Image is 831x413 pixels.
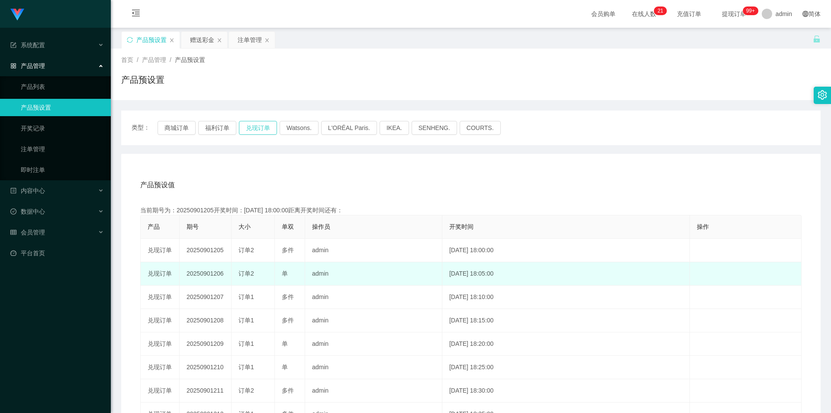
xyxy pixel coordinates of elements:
span: 订单1 [238,364,254,371]
sup: 1050 [743,7,758,15]
i: 图标: close [264,38,270,43]
i: 图标: unlock [813,35,821,43]
i: 图标: setting [818,90,827,100]
td: 20250901207 [180,286,232,309]
span: 多件 [282,387,294,394]
a: 开奖记录 [21,120,104,137]
td: admin [305,379,442,403]
i: 图标: close [169,38,174,43]
span: 类型： [132,121,158,135]
i: 图标: global [802,11,808,17]
a: 产品列表 [21,78,104,95]
td: 20250901209 [180,332,232,356]
td: [DATE] 18:30:00 [442,379,690,403]
td: [DATE] 18:00:00 [442,239,690,262]
div: 当前期号为：20250901205开奖时间：[DATE] 18:00:00距离开奖时间还有： [140,206,802,215]
span: 多件 [282,293,294,300]
i: 图标: close [217,38,222,43]
span: 提现订单 [718,11,750,17]
td: admin [305,286,442,309]
i: 图标: menu-fold [121,0,151,28]
td: [DATE] 18:25:00 [442,356,690,379]
td: 兑现订单 [141,379,180,403]
button: 福利订单 [198,121,236,135]
span: 首页 [121,56,133,63]
span: / [170,56,171,63]
button: IKEA. [380,121,409,135]
span: 产品管理 [142,56,166,63]
a: 即时注单 [21,161,104,179]
a: 图标: dashboard平台首页 [10,244,104,262]
span: 单双 [282,223,294,230]
i: 图标: appstore-o [10,63,16,69]
div: 注单管理 [238,32,262,48]
button: L'ORÉAL Paris. [321,121,377,135]
p: 1 [660,7,664,15]
button: 商城订单 [158,121,196,135]
span: 产品 [148,223,160,230]
button: 兑现订单 [239,121,277,135]
td: admin [305,332,442,356]
td: 20250901210 [180,356,232,379]
td: 20250901206 [180,262,232,286]
td: 兑现订单 [141,309,180,332]
td: 兑现订单 [141,286,180,309]
span: 会员管理 [10,229,45,236]
td: [DATE] 18:05:00 [442,262,690,286]
td: 20250901211 [180,379,232,403]
i: 图标: check-circle-o [10,208,16,215]
img: logo.9652507e.png [10,9,24,21]
td: [DATE] 18:10:00 [442,286,690,309]
i: 图标: profile [10,188,16,194]
span: / [137,56,138,63]
span: 在线人数 [628,11,660,17]
td: admin [305,262,442,286]
div: 产品预设置 [136,32,167,48]
a: 产品预设置 [21,99,104,116]
span: 开奖时间 [449,223,473,230]
td: 兑现订单 [141,332,180,356]
span: 订单2 [238,247,254,254]
span: 产品预设置 [175,56,205,63]
span: 数据中心 [10,208,45,215]
span: 订单1 [238,340,254,347]
span: 大小 [238,223,251,230]
span: 订单1 [238,293,254,300]
td: 20250901205 [180,239,232,262]
span: 多件 [282,247,294,254]
div: 赠送彩金 [190,32,214,48]
td: 兑现订单 [141,262,180,286]
span: 订单1 [238,317,254,324]
a: 注单管理 [21,140,104,158]
td: 20250901208 [180,309,232,332]
td: 兑现订单 [141,356,180,379]
td: admin [305,239,442,262]
span: 系统配置 [10,42,45,49]
span: 期号 [187,223,199,230]
h1: 产品预设置 [121,73,164,86]
span: 订单2 [238,270,254,277]
td: admin [305,356,442,379]
span: 内容中心 [10,187,45,194]
i: 图标: sync [127,37,133,43]
span: 充值订单 [673,11,705,17]
span: 单 [282,364,288,371]
td: [DATE] 18:20:00 [442,332,690,356]
td: admin [305,309,442,332]
span: 操作员 [312,223,330,230]
p: 2 [657,7,660,15]
span: 订单2 [238,387,254,394]
i: 图标: table [10,229,16,235]
span: 单 [282,340,288,347]
button: COURTS. [460,121,501,135]
i: 图标: form [10,42,16,48]
span: 单 [282,270,288,277]
button: Watsons. [280,121,319,135]
span: 操作 [697,223,709,230]
span: 产品预设值 [140,180,175,190]
button: SENHENG. [412,121,457,135]
sup: 21 [654,7,667,15]
span: 产品管理 [10,62,45,69]
td: [DATE] 18:15:00 [442,309,690,332]
td: 兑现订单 [141,239,180,262]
